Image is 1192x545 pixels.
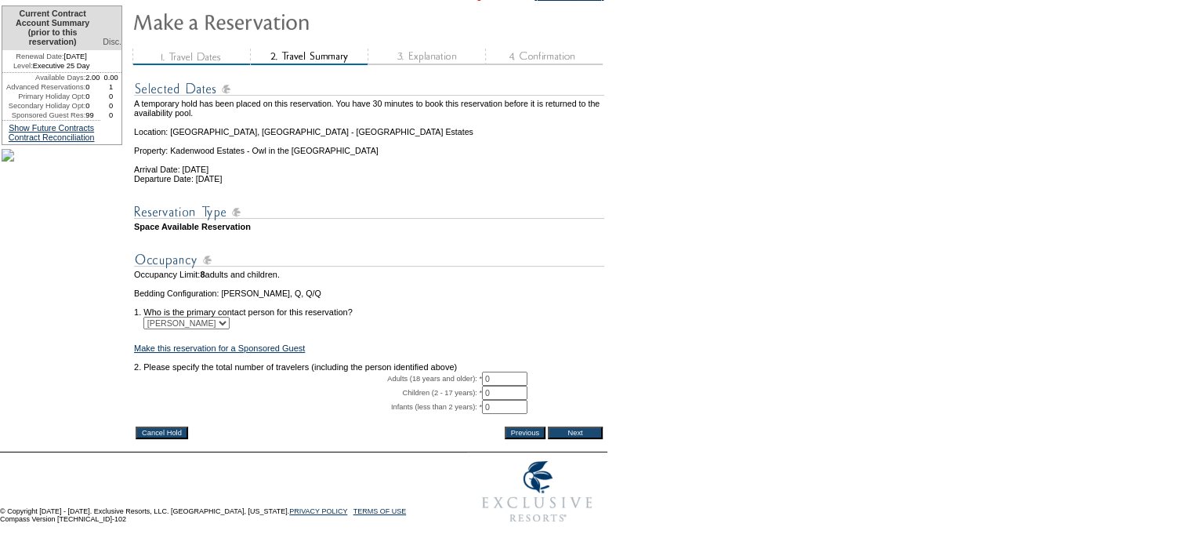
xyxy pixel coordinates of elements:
[134,372,482,386] td: Adults (18 years and older): *
[85,73,100,82] td: 2.00
[100,111,121,120] td: 0
[2,6,100,50] td: Current Contract Account Summary (prior to this reservation)
[134,79,604,99] img: subTtlSelectedDates.gif
[2,101,85,111] td: Secondary Holiday Opt:
[200,270,205,279] span: 8
[134,99,604,118] td: A temporary hold has been placed on this reservation. You have 30 minutes to book this reservatio...
[289,507,347,515] a: PRIVACY POLICY
[368,49,485,65] img: step3_state1.gif
[134,155,604,174] td: Arrival Date: [DATE]
[132,49,250,65] img: step1_state3.gif
[134,250,604,270] img: subTtlOccupancy.gif
[134,289,604,298] td: Bedding Configuration: [PERSON_NAME], Q, Q/Q
[2,73,85,82] td: Available Days:
[2,149,14,162] img: sailboat_sidebar.jpg
[134,174,604,183] td: Departure Date: [DATE]
[134,118,604,136] td: Location: [GEOGRAPHIC_DATA], [GEOGRAPHIC_DATA] - [GEOGRAPHIC_DATA] Estates
[134,400,482,414] td: Infants (less than 2 years): *
[85,111,100,120] td: 99
[100,73,121,82] td: 0.00
[485,49,603,65] img: step4_state1.gif
[353,507,407,515] a: TERMS OF USE
[2,61,100,73] td: Executive 25 Day
[9,123,94,133] a: Show Future Contracts
[9,133,95,142] a: Contract Reconciliation
[136,427,188,439] input: Cancel Hold
[100,82,121,92] td: 1
[100,92,121,101] td: 0
[134,222,604,231] td: Space Available Reservation
[548,427,603,439] input: Next
[134,298,604,317] td: 1. Who is the primary contact person for this reservation?
[132,5,446,37] img: Make Reservation
[134,270,604,279] td: Occupancy Limit: adults and children.
[134,202,604,222] img: subTtlResType.gif
[16,52,63,61] span: Renewal Date:
[134,386,482,400] td: Children (2 - 17 years): *
[134,362,604,372] td: 2. Please specify the total number of travelers (including the person identified above)
[2,92,85,101] td: Primary Holiday Opt:
[103,37,121,46] span: Disc.
[250,49,368,65] img: step2_state2.gif
[505,427,545,439] input: Previous
[100,101,121,111] td: 0
[85,92,100,101] td: 0
[85,101,100,111] td: 0
[2,82,85,92] td: Advanced Reservations:
[85,82,100,92] td: 0
[2,111,85,120] td: Sponsored Guest Res:
[2,50,100,61] td: [DATE]
[467,452,607,531] img: Exclusive Resorts
[134,136,604,155] td: Property: Kadenwood Estates - Owl in the [GEOGRAPHIC_DATA]
[134,343,305,353] a: Make this reservation for a Sponsored Guest
[13,61,33,71] span: Level:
